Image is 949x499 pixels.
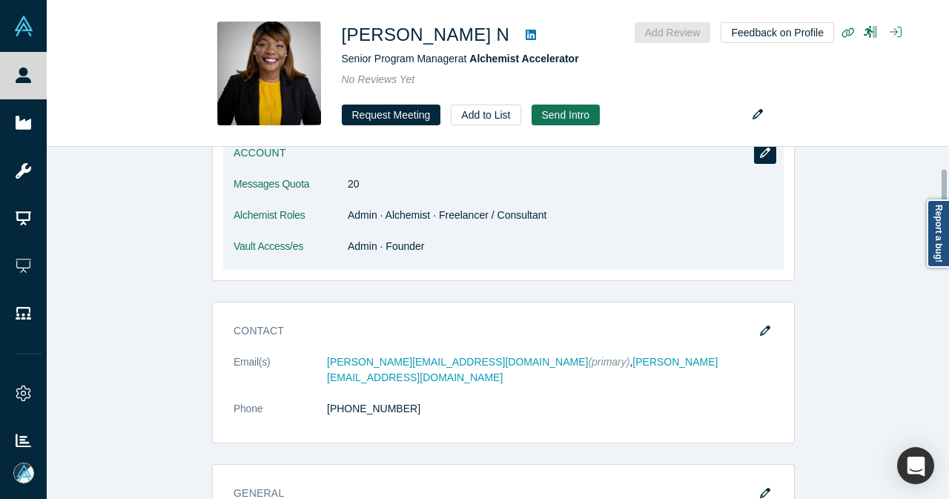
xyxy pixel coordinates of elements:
[234,145,753,161] h3: Account
[234,401,327,432] dt: Phone
[342,53,579,65] span: Senior Program Manager at
[234,323,753,339] h3: Contact
[13,463,34,483] img: Mia Scott's Account
[342,22,510,48] h1: [PERSON_NAME] N
[234,354,327,401] dt: Email(s)
[234,208,348,239] dt: Alchemist Roles
[721,22,834,43] button: Feedback on Profile
[469,53,578,65] a: Alchemist Accelerator
[234,239,348,270] dt: Vault Access/es
[348,239,773,254] dd: Admin · Founder
[588,356,629,368] span: (primary)
[532,105,601,125] button: Send Intro
[451,105,520,125] button: Add to List
[348,208,773,223] dd: Admin · Alchemist · Freelancer / Consultant
[327,403,420,414] a: [PHONE_NUMBER]
[342,73,415,85] span: No Reviews Yet
[927,199,949,268] a: Report a bug!
[327,356,588,368] a: [PERSON_NAME][EMAIL_ADDRESS][DOMAIN_NAME]
[348,176,773,192] dd: 20
[342,105,441,125] button: Request Meeting
[327,354,773,386] dd: ,
[234,176,348,208] dt: Messages Quota
[217,22,321,125] img: Chantele Shannan N's Profile Image
[13,16,34,36] img: Alchemist Vault Logo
